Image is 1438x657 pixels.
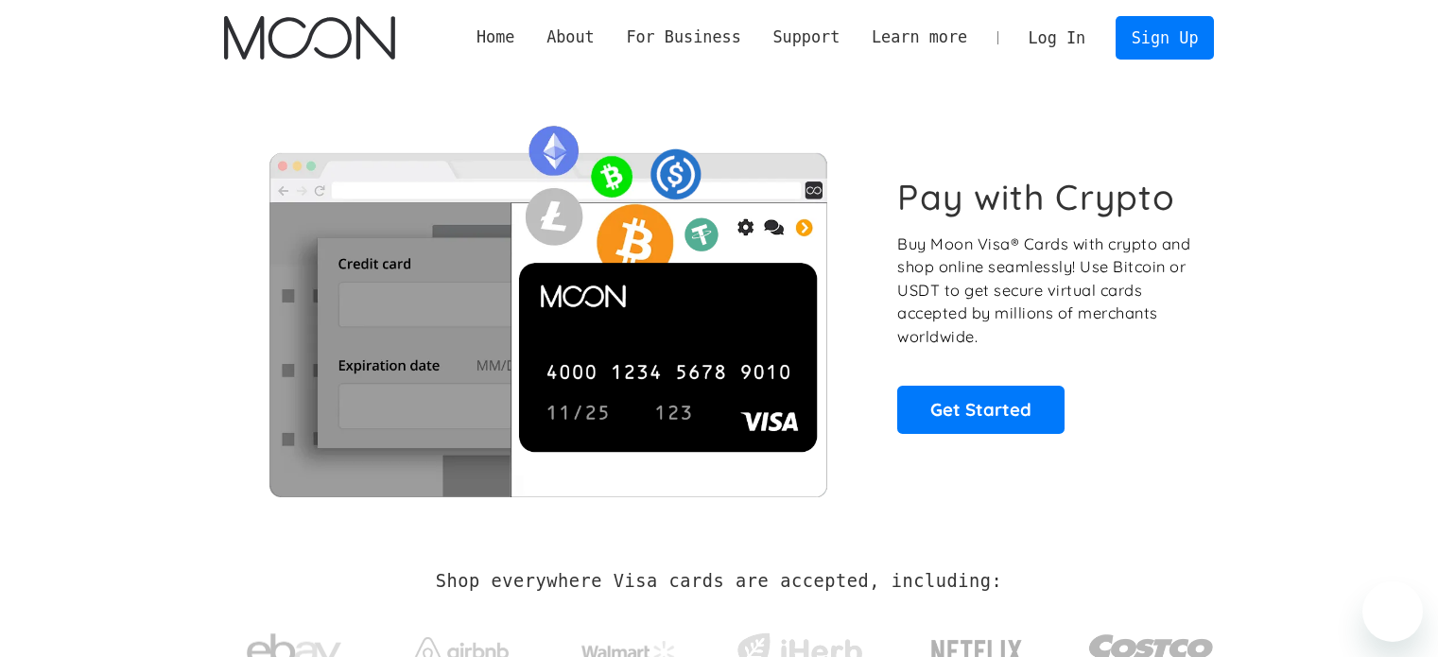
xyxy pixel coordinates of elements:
a: home [224,16,395,60]
div: Support [757,26,856,49]
a: Get Started [897,386,1065,433]
img: Moon Logo [224,16,395,60]
div: For Business [611,26,757,49]
a: Home [460,26,530,49]
h2: Shop everywhere Visa cards are accepted, including: [436,571,1002,592]
p: Buy Moon Visa® Cards with crypto and shop online seamlessly! Use Bitcoin or USDT to get secure vi... [897,233,1193,349]
img: Moon Cards let you spend your crypto anywhere Visa is accepted. [224,112,872,496]
a: Log In [1013,17,1101,59]
h1: Pay with Crypto [897,176,1175,218]
div: For Business [626,26,740,49]
div: Learn more [856,26,983,49]
a: Sign Up [1116,16,1214,59]
div: Learn more [872,26,967,49]
div: About [530,26,610,49]
div: Support [772,26,840,49]
div: About [546,26,595,49]
iframe: Button to launch messaging window [1362,581,1423,642]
